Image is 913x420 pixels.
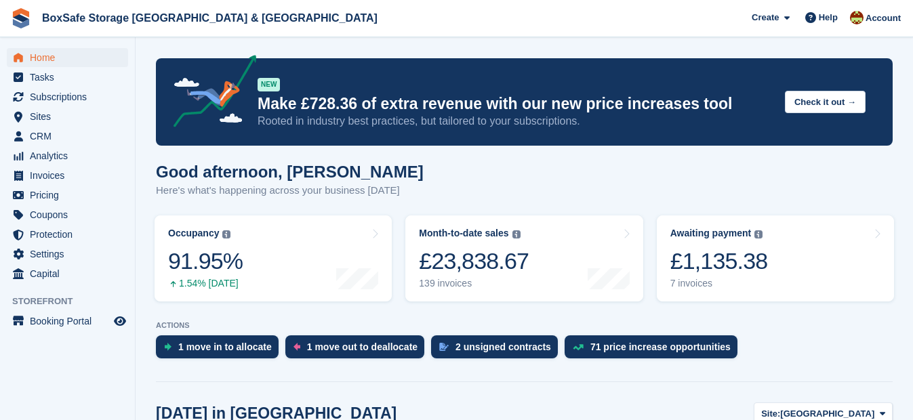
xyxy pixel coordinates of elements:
[258,78,280,91] div: NEW
[850,11,864,24] img: Kim
[30,186,111,205] span: Pricing
[307,341,418,352] div: 1 move out to deallocate
[670,278,768,289] div: 7 invoices
[7,245,128,264] a: menu
[178,341,272,352] div: 1 move in to allocate
[30,48,111,67] span: Home
[112,313,128,329] a: Preview store
[7,264,128,283] a: menu
[293,343,300,351] img: move_outs_to_deallocate_icon-f764333ba52eb49d3ac5e1228854f67142a1ed5810a6f6cc68b1a99e826820c5.svg
[819,11,838,24] span: Help
[419,228,508,239] div: Month-to-date sales
[11,8,31,28] img: stora-icon-8386f47178a22dfd0bd8f6a31ec36ba5ce8667c1dd55bd0f319d3a0aa187defe.svg
[285,335,431,365] a: 1 move out to deallocate
[30,107,111,126] span: Sites
[7,87,128,106] a: menu
[164,343,171,351] img: move_ins_to_allocate_icon-fdf77a2bb77ea45bf5b3d319d69a93e2d87916cf1d5bf7949dd705db3b84f3ca.svg
[168,228,219,239] div: Occupancy
[455,341,551,352] div: 2 unsigned contracts
[7,68,128,87] a: menu
[222,230,230,238] img: icon-info-grey-7440780725fd019a000dd9b08b2336e03edf1995a4989e88bcd33f0948082b44.svg
[156,183,424,198] p: Here's what's happening across your business [DATE]
[419,247,529,275] div: £23,838.67
[30,68,111,87] span: Tasks
[439,343,449,351] img: contract_signature_icon-13c848040528278c33f63329250d36e43548de30e8caae1d1a13099fd9432cc5.svg
[30,146,111,165] span: Analytics
[30,245,111,264] span: Settings
[7,225,128,244] a: menu
[7,107,128,126] a: menu
[590,341,731,352] div: 71 price increase opportunities
[258,114,774,129] p: Rooted in industry best practices, but tailored to your subscriptions.
[785,91,866,113] button: Check it out →
[866,12,901,25] span: Account
[7,186,128,205] a: menu
[162,55,257,132] img: price-adjustments-announcement-icon-8257ccfd72463d97f412b2fc003d46551f7dbcb40ab6d574587a9cd5c0d94...
[754,230,763,238] img: icon-info-grey-7440780725fd019a000dd9b08b2336e03edf1995a4989e88bcd33f0948082b44.svg
[168,247,243,275] div: 91.95%
[565,335,744,365] a: 71 price increase opportunities
[7,146,128,165] a: menu
[30,166,111,185] span: Invoices
[670,228,752,239] div: Awaiting payment
[405,215,643,301] a: Month-to-date sales £23,838.67 139 invoices
[752,11,779,24] span: Create
[37,7,383,29] a: BoxSafe Storage [GEOGRAPHIC_DATA] & [GEOGRAPHIC_DATA]
[7,166,128,185] a: menu
[419,278,529,289] div: 139 invoices
[156,321,893,330] p: ACTIONS
[30,312,111,331] span: Booking Portal
[7,127,128,146] a: menu
[7,205,128,224] a: menu
[30,127,111,146] span: CRM
[573,344,584,350] img: price_increase_opportunities-93ffe204e8149a01c8c9dc8f82e8f89637d9d84a8eef4429ea346261dce0b2c0.svg
[7,312,128,331] a: menu
[156,335,285,365] a: 1 move in to allocate
[7,48,128,67] a: menu
[30,225,111,244] span: Protection
[30,205,111,224] span: Coupons
[156,163,424,181] h1: Good afternoon, [PERSON_NAME]
[30,264,111,283] span: Capital
[657,215,894,301] a: Awaiting payment £1,135.38 7 invoices
[155,215,392,301] a: Occupancy 91.95% 1.54% [DATE]
[258,94,774,114] p: Make £728.36 of extra revenue with our new price increases tool
[168,278,243,289] div: 1.54% [DATE]
[512,230,521,238] img: icon-info-grey-7440780725fd019a000dd9b08b2336e03edf1995a4989e88bcd33f0948082b44.svg
[670,247,768,275] div: £1,135.38
[30,87,111,106] span: Subscriptions
[12,295,135,308] span: Storefront
[431,335,565,365] a: 2 unsigned contracts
